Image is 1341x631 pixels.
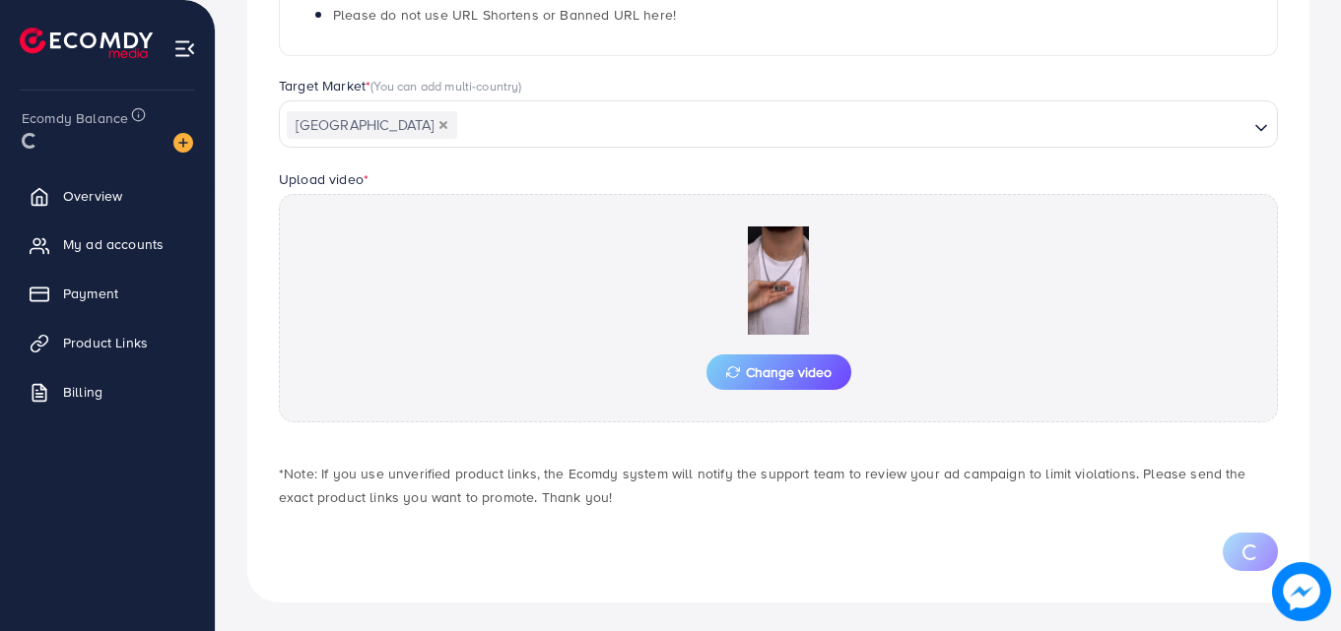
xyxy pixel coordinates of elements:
[287,111,457,139] span: [GEOGRAPHIC_DATA]
[15,176,200,216] a: Overview
[15,323,200,362] a: Product Links
[706,354,851,390] button: Change video
[22,108,128,128] span: Ecomdy Balance
[680,226,877,335] img: Preview Image
[173,133,193,153] img: image
[279,76,522,95] label: Target Market
[726,365,832,379] span: Change video
[173,37,196,60] img: menu
[63,333,148,352] span: Product Links
[333,5,676,25] span: Please do not use URL Shortens or Banned URL here!
[15,274,200,313] a: Payment
[63,234,164,254] span: My ad accounts
[15,224,200,264] a: My ad accounts
[459,110,1246,141] input: Search for option
[370,77,521,95] span: (You can add multi-country)
[63,382,102,402] span: Billing
[63,186,122,206] span: Overview
[63,284,118,303] span: Payment
[1272,562,1331,621] img: image
[15,372,200,411] a: Billing
[20,28,153,58] img: logo
[438,120,448,130] button: Deselect Pakistan
[279,100,1278,148] div: Search for option
[279,169,369,189] label: Upload video
[279,462,1278,509] p: *Note: If you use unverified product links, the Ecomdy system will notify the support team to rev...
